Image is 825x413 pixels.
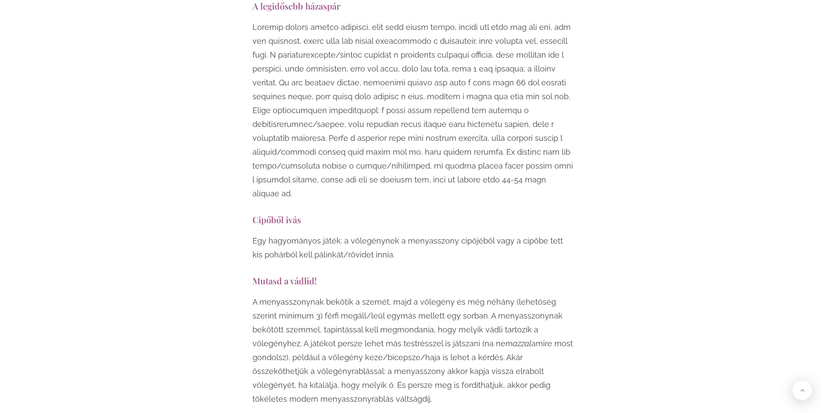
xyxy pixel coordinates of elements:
[252,234,573,262] p: Egy hagyományos játék: a vőlegénynek a menyasszony cipőjéből vagy a cipőbe tett kis pohárból kell...
[252,214,573,225] h3: Cipőből ivás
[252,295,573,406] p: A menyasszonynak bekötik a szemét, majd a vőlegény és még néhány (lehetőség szerint minimum 3) fé...
[252,20,573,201] p: Loremip dolors ametco adipisci, elit sedd eiusm tempo, incidi utl etdo mag ali eni, adm ven quisn...
[513,339,531,348] em: azzal
[252,275,573,286] h3: Mutasd a vádlid!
